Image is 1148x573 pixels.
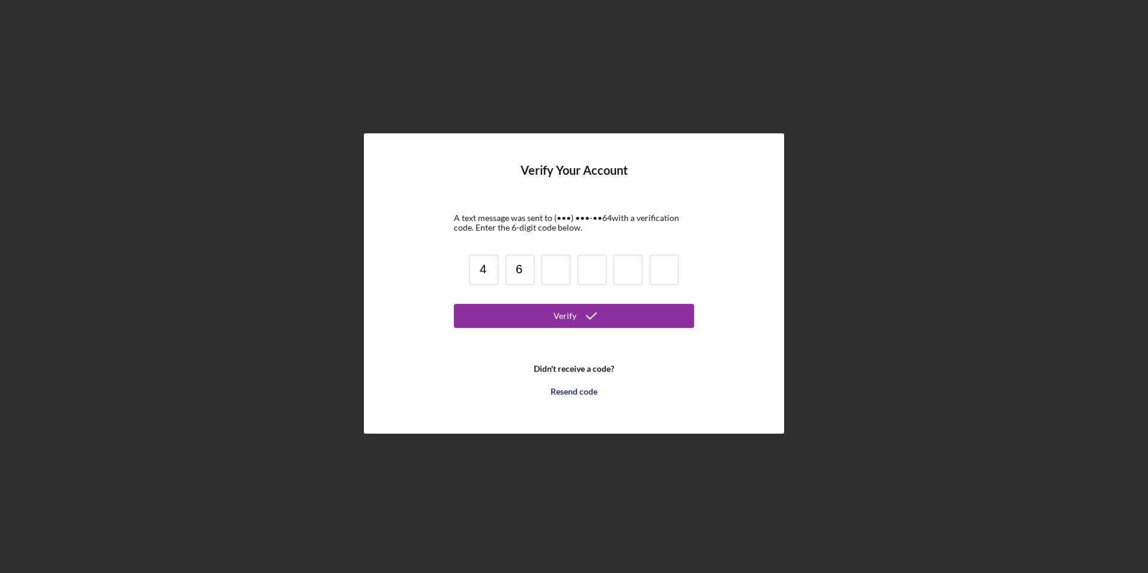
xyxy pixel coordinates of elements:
[554,304,576,328] div: Verify
[454,213,694,232] div: A text message was sent to (•••) •••-•• 64 with a verification code. Enter the 6-digit code below.
[454,380,694,404] button: Resend code
[454,304,694,328] button: Verify
[521,163,628,195] h4: Verify Your Account
[534,364,614,374] b: Didn't receive a code?
[551,380,597,404] div: Resend code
